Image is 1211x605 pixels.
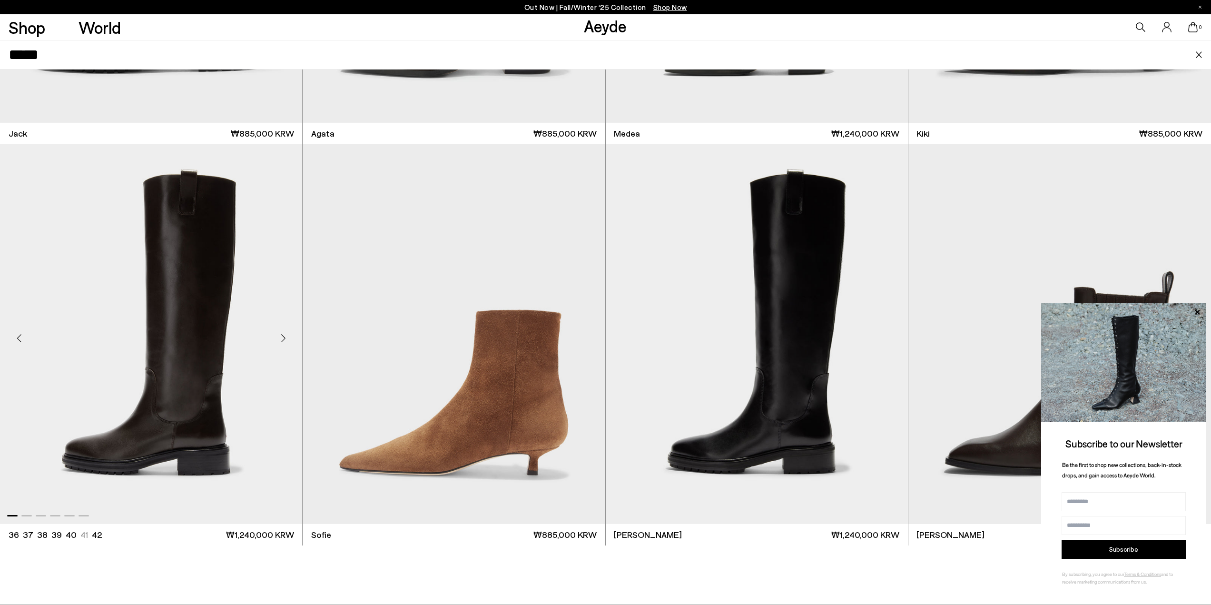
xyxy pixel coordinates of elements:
span: ₩885,000 KRW [533,529,597,541]
li: 40 [66,529,77,541]
img: Henry Knee-High Boots [606,144,908,524]
span: Be the first to shop new collections, back-in-stock drops, and gain access to Aeyde World. [1062,461,1181,479]
img: Henry Knee-High Boots [302,144,604,524]
span: Sofie [311,529,331,541]
div: 2 / 6 [908,144,1210,524]
span: ₩1,240,000 KRW [831,529,899,541]
p: Out Now | Fall/Winter ‘25 Collection [524,1,687,13]
span: Subscribe to our Newsletter [1065,437,1182,449]
a: Kiki ₩885,000 KRW [908,123,1211,144]
li: 42 [92,529,102,541]
div: 1 / 6 [303,144,605,524]
a: [PERSON_NAME] ₩885,000 KRW [908,524,1211,545]
li: 37 [23,529,33,541]
div: Previous slide [5,324,33,352]
span: Jack [9,128,27,139]
ul: variant [9,529,99,541]
span: Kiki [916,128,930,139]
span: [PERSON_NAME] [614,529,682,541]
a: Agata ₩885,000 KRW [303,123,605,144]
img: Sofie Suede Ankle Boots [605,144,907,524]
a: World [79,19,121,36]
a: 0 [1188,22,1198,32]
li: 39 [51,529,62,541]
span: By subscribing, you agree to our [1062,571,1124,577]
div: 2 / 6 [605,144,907,524]
a: Terms & Conditions [1124,571,1161,577]
a: Shop [9,19,45,36]
img: Sofie Suede Ankle Boots [303,144,605,524]
span: ₩1,240,000 KRW [226,529,294,541]
div: Next slide [269,324,297,352]
span: ₩1,240,000 KRW [831,128,899,139]
a: 6 / 6 1 / 6 2 / 6 3 / 6 4 / 6 5 / 6 6 / 6 1 / 6 Next slide Previous slide [303,144,605,524]
li: 36 [9,529,19,541]
button: Subscribe [1062,540,1186,559]
img: 2a6287a1333c9a56320fd6e7b3c4a9a9.jpg [1041,303,1206,422]
a: Sofie ₩885,000 KRW [303,524,605,545]
div: 1 / 6 [908,144,1211,524]
span: ₩885,000 KRW [1139,128,1202,139]
a: Medea ₩1,240,000 KRW [606,123,908,144]
span: Navigate to /collections/new-in [653,3,687,11]
a: Aeyde [584,16,627,36]
a: 6 / 6 1 / 6 2 / 6 3 / 6 4 / 6 5 / 6 6 / 6 1 / 6 Next slide Previous slide [606,144,908,524]
span: ₩885,000 KRW [533,128,597,139]
div: 2 / 6 [302,144,604,524]
div: 1 / 6 [606,144,908,524]
span: Agata [311,128,335,139]
li: 38 [37,529,48,541]
a: [PERSON_NAME] ₩1,240,000 KRW [606,524,908,545]
img: Neil Leather Ankle Boots [908,144,1211,524]
img: close.svg [1195,51,1203,58]
span: [PERSON_NAME] [916,529,985,541]
a: 6 / 6 1 / 6 2 / 6 3 / 6 4 / 6 5 / 6 6 / 6 1 / 6 Next slide Previous slide [908,144,1211,524]
span: Medea [614,128,640,139]
span: 0 [1198,25,1202,30]
img: Henry Knee-High Boots [908,144,1210,524]
span: ₩885,000 KRW [231,128,294,139]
